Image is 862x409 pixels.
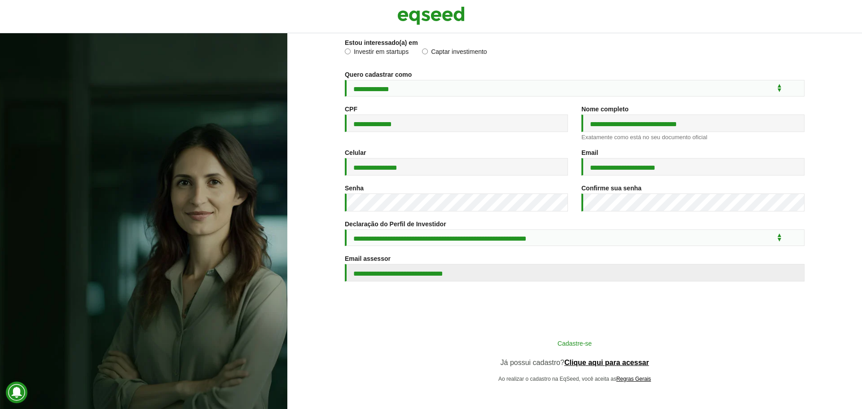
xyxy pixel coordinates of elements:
label: Declaração do Perfil de Investidor [345,221,446,227]
p: Já possui cadastro? [458,358,691,367]
button: Cadastre-se [458,334,691,352]
input: Captar investimento [422,48,428,54]
label: Celular [345,150,366,156]
a: Clique aqui para acessar [564,359,649,366]
label: Confirme sua senha [581,185,642,191]
input: Investir em startups [345,48,351,54]
label: CPF [345,106,357,112]
label: Quero cadastrar como [345,71,412,78]
div: Exatamente como está no seu documento oficial [581,134,805,140]
label: Senha [345,185,364,191]
a: Regras Gerais [616,376,651,382]
label: Email assessor [345,255,391,262]
label: Investir em startups [345,48,409,57]
label: Nome completo [581,106,629,112]
p: Ao realizar o cadastro na EqSeed, você aceita as [458,376,691,382]
img: EqSeed Logo [397,4,465,27]
label: Email [581,150,598,156]
label: Estou interessado(a) em [345,40,418,46]
iframe: reCAPTCHA [506,290,643,325]
label: Captar investimento [422,48,487,57]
